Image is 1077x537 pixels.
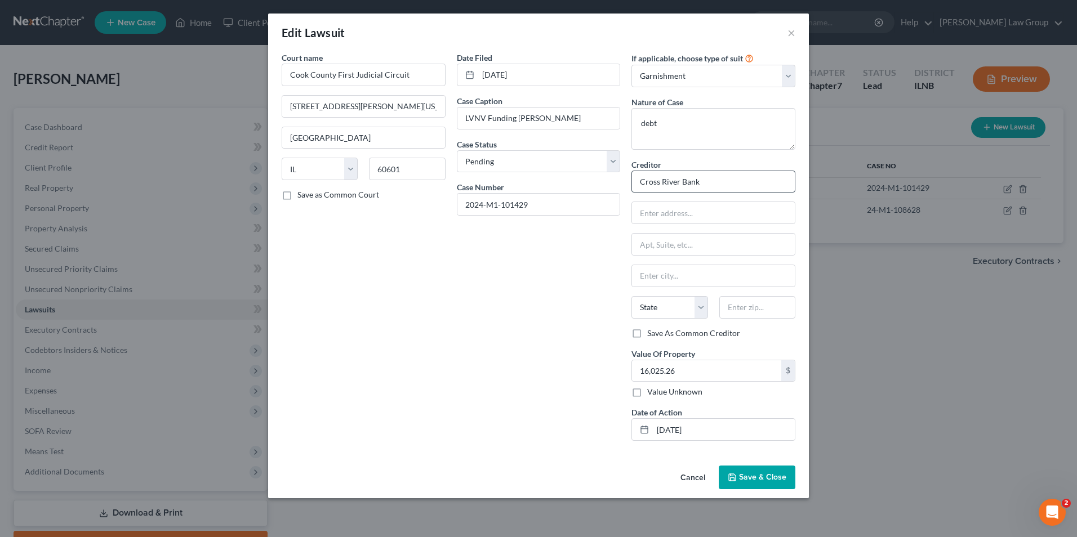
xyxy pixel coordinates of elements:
label: Save As Common Creditor [647,328,740,339]
button: Cancel [671,467,714,489]
input: Apt, Suite, etc... [632,234,795,255]
label: Date of Action [631,406,682,418]
span: Case Status [457,140,497,149]
span: Lawsuit [305,26,345,39]
div: $ [781,360,795,382]
span: Edit [282,26,302,39]
input: MM/DD/YYYY [478,64,620,86]
input: Enter zip... [369,158,445,180]
label: Value Of Property [631,348,695,360]
input: Enter address... [632,202,795,223]
input: Search court by name... [282,64,446,86]
input: Search creditor by name... [631,171,795,193]
input: Enter address... [282,96,445,117]
button: × [787,26,795,39]
span: Save & Close [739,472,786,482]
input: 0.00 [632,360,781,382]
input: Enter city... [632,265,795,287]
label: Save as Common Court [297,189,379,200]
label: Date Filed [457,52,492,64]
span: Creditor [631,160,661,169]
input: -- [457,108,620,129]
button: Save & Close [719,466,795,489]
label: Value Unknown [647,386,702,397]
span: Court name [282,53,323,62]
input: Enter city... [282,127,445,149]
label: Nature of Case [631,96,683,108]
label: If applicable, choose type of suit [631,52,743,64]
label: Case Number [457,181,504,193]
input: # [457,194,620,215]
input: MM/DD/YYYY [653,419,795,440]
input: Enter zip... [719,296,795,319]
label: Case Caption [457,95,502,107]
iframe: Intercom live chat [1039,499,1066,526]
span: 2 [1062,499,1071,508]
